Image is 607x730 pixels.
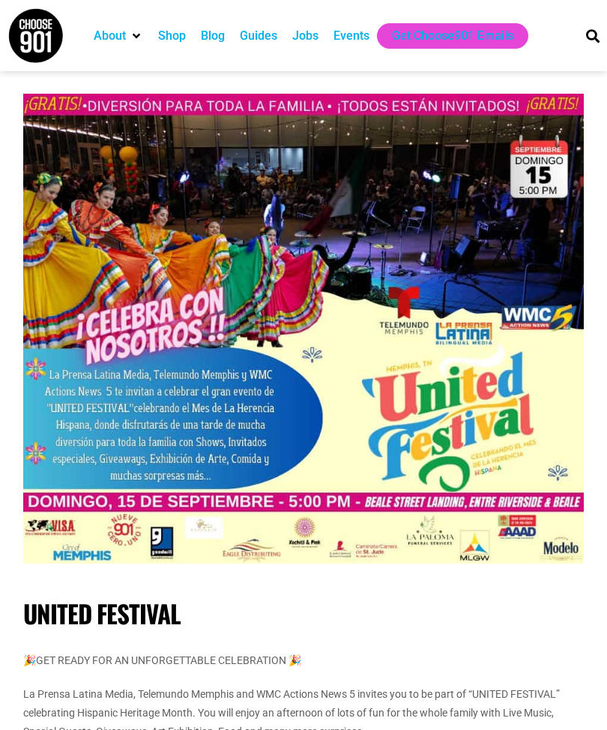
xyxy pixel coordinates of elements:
[240,27,277,45] a: Guides
[86,23,151,49] div: About
[86,23,565,49] nav: Main nav
[392,27,513,45] a: Get Choose901 Emails
[333,27,369,45] a: Events
[23,599,584,629] h1: UNITED FESTIVAL
[158,27,186,45] a: Shop
[292,27,318,45] a: Jobs
[23,651,584,670] p: 🎉GET READY FOR AN UNFORGETTABLE CELEBRATION 🎉
[580,23,605,48] div: Search
[94,27,126,45] a: About
[201,27,225,45] a: Blog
